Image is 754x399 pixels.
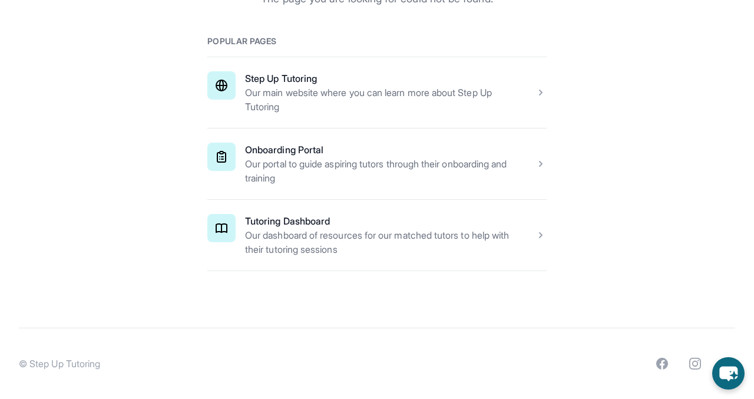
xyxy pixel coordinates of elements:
a: Step Up Tutoring [245,72,317,84]
button: chat-button [712,357,745,390]
a: Tutoring Dashboard [245,215,330,227]
p: © Step Up Tutoring [19,357,100,371]
h2: Popular pages [207,35,547,47]
a: Onboarding Portal [245,144,323,156]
